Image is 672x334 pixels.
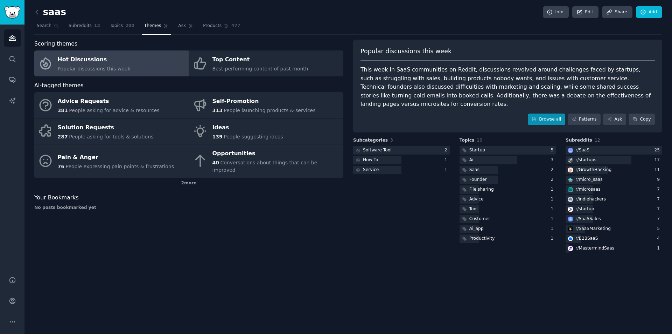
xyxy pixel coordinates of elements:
[212,134,223,139] span: 139
[58,152,174,163] div: Pain & Anger
[566,205,662,214] a: startupr/startup7
[568,226,573,231] img: SaaSMarketing
[189,118,343,144] a: Ideas139People suggesting ideas
[575,157,596,163] div: r/ startups
[353,137,388,144] span: Subcategories
[602,6,632,18] a: Share
[363,167,379,173] div: Service
[34,81,84,90] span: AI-tagged themes
[69,23,92,29] span: Subreddits
[360,47,451,56] span: Popular discussions this week
[469,186,494,193] div: File sharing
[657,245,662,252] div: 1
[212,96,316,107] div: Self-Promotion
[189,144,343,178] a: Opportunities40Conversations about things that can be improved
[551,216,556,222] div: 1
[34,144,189,178] a: Pain & Anger76People expressing pain points & frustrations
[636,6,662,18] a: Add
[37,23,51,29] span: Search
[469,226,484,232] div: Ai_app
[212,160,219,165] span: 40
[363,157,378,163] div: How To
[469,216,490,222] div: Customer
[363,147,392,154] div: Software Tool
[568,187,573,192] img: microsaas
[477,138,482,143] span: 10
[657,226,662,232] div: 5
[654,167,662,173] div: 11
[566,215,662,224] a: SaaSSalesr/SaaSSales7
[34,20,61,35] a: Search
[657,236,662,242] div: 4
[58,54,131,66] div: Hot Discussions
[4,6,20,19] img: GummySearch logo
[231,23,240,29] span: 477
[469,196,484,203] div: Advice
[575,236,598,242] div: r/ B2BSaaS
[390,138,393,143] span: 3
[566,244,662,253] a: MastermindSaasr/MastermindSaas1
[212,54,308,66] div: Top Content
[460,215,556,224] a: Customer1
[144,23,161,29] span: Themes
[58,66,131,71] span: Popular discussions this week
[568,207,573,212] img: startup
[460,185,556,194] a: File sharing1
[568,217,573,221] img: SaaSSales
[657,206,662,212] div: 7
[353,166,450,175] a: Service1
[575,177,602,183] div: r/ micro_saas
[469,157,474,163] div: Ai
[34,193,79,202] span: Your Bookmarks
[551,177,556,183] div: 2
[566,185,662,194] a: microsaasr/microsaas7
[460,166,556,175] a: Saas2
[460,146,556,155] a: Startup5
[568,197,573,202] img: indiehackers
[551,226,556,232] div: 1
[566,137,592,144] span: Subreddits
[189,92,343,118] a: Self-Promotion313People launching products & services
[353,146,450,155] a: Software Tool2
[212,108,223,113] span: 313
[469,167,479,173] div: Saas
[572,6,598,18] a: Edit
[568,148,573,153] img: SaaS
[34,205,343,211] div: No posts bookmarked yet
[551,167,556,173] div: 2
[69,108,159,113] span: People asking for advice & resources
[69,134,153,139] span: People asking for tools & solutions
[203,23,222,29] span: Products
[469,236,495,242] div: Productivity
[460,137,475,144] span: Topics
[444,167,450,173] div: 1
[444,147,450,154] div: 2
[568,246,573,251] img: MastermindSaas
[657,196,662,203] div: 7
[575,226,611,232] div: r/ SaaSMarketing
[566,156,662,165] a: startupsr/startups17
[142,20,171,35] a: Themes
[34,50,189,76] a: Hot DiscussionsPopular discussions this week
[657,216,662,222] div: 7
[34,92,189,118] a: Advice Requests381People asking for advice & resources
[212,66,308,71] span: Best-performing content of past month
[66,20,103,35] a: Subreddits12
[212,122,283,133] div: Ideas
[212,148,340,159] div: Opportunities
[58,122,154,133] div: Solution Requests
[94,23,100,29] span: 12
[575,196,606,203] div: r/ indiehackers
[460,225,556,233] a: Ai_app1
[657,186,662,193] div: 7
[125,23,134,29] span: 200
[65,164,174,169] span: People expressing pain points & frustrations
[469,177,487,183] div: Founder
[595,138,600,143] span: 12
[189,50,343,76] a: Top ContentBest-performing content of past month
[34,178,343,189] div: 2 more
[551,157,556,163] div: 3
[460,195,556,204] a: Advice1
[469,206,478,212] div: Tool
[460,176,556,184] a: Founder2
